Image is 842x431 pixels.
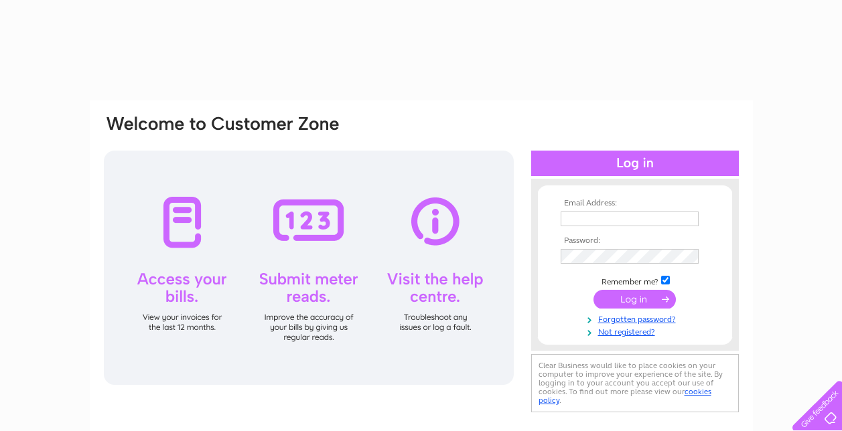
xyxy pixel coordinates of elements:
div: Clear Business would like to place cookies on your computer to improve your experience of the sit... [531,354,739,412]
a: Forgotten password? [561,312,713,325]
td: Remember me? [557,274,713,287]
a: Not registered? [561,325,713,337]
th: Email Address: [557,199,713,208]
th: Password: [557,236,713,246]
input: Submit [593,290,676,309]
a: cookies policy [539,387,711,405]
